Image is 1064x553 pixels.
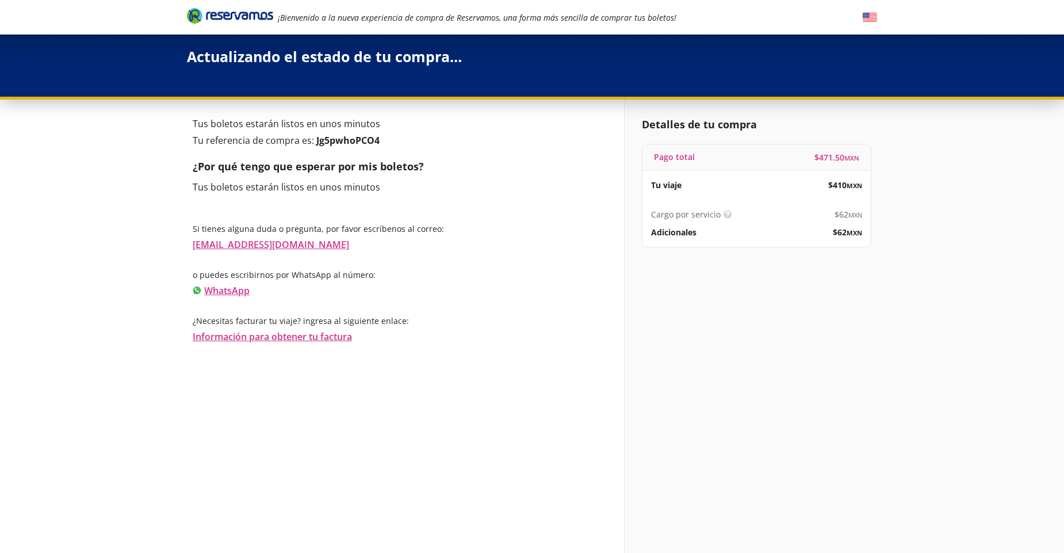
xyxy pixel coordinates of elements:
p: Pago total [654,151,695,163]
small: MXN [844,154,859,162]
a: [EMAIL_ADDRESS][DOMAIN_NAME] [193,238,349,251]
em: ¡Bienvenido a la nueva experiencia de compra de Reservamos, una forma más sencilla de comprar tus... [278,12,676,23]
a: Información para obtener tu factura [193,330,352,343]
button: English [863,10,877,25]
p: Tu referencia de compra es: [193,134,607,147]
p: Tus boletos estarán listos en unos minutos [193,180,607,194]
small: MXN [847,181,862,190]
i: Brand Logo [187,7,273,24]
p: Detalles de tu compra [642,117,871,132]
small: MXN [848,211,862,219]
a: Brand Logo [187,7,273,28]
span: $ 471.50 [814,151,859,163]
p: o puedes escribirnos por WhatsApp al número: [193,269,607,281]
span: $ 62 [833,226,862,238]
span: $ 62 [835,208,862,220]
span: $ 410 [828,179,862,191]
p: Adicionales [651,226,696,238]
p: Tus boletos estarán listos en unos minutos [193,117,607,131]
p: Cargo por servicio [651,208,721,220]
p: Si tienes alguna duda o pregunta, por favor escríbenos al correo: [193,223,607,235]
a: WhatsApp [204,284,250,297]
p: ¿Por qué tengo que esperar por mis boletos? [193,159,607,174]
p: Tu viaje [651,179,682,191]
b: Jg5pwhoPCO4 [316,134,380,147]
small: MXN [847,228,862,237]
p: ¿Necesitas facturar tu viaje? ingresa al siguiente enlace: [193,315,607,327]
p: Actualizando el estado de tu compra… [187,46,877,68]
